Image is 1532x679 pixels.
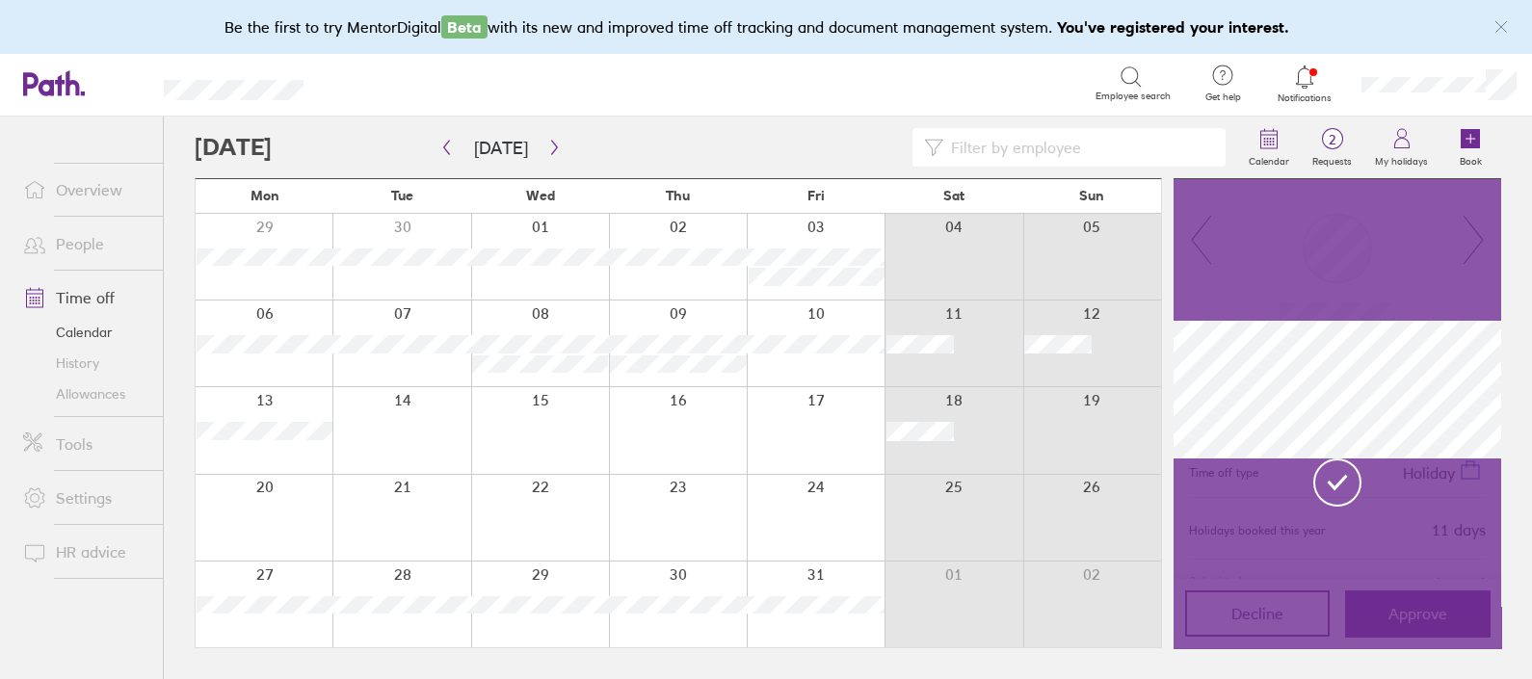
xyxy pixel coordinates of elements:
span: Sun [1079,188,1104,203]
a: Allowances [8,379,163,409]
a: 2Requests [1301,117,1363,178]
button: [DATE] [459,132,543,164]
a: Settings [8,479,163,517]
a: Time off [8,278,163,317]
span: Notifications [1274,92,1336,104]
a: Calendar [1237,117,1301,178]
a: My holidays [1363,117,1440,178]
a: Overview [8,170,163,209]
input: Filter by employee [943,129,1214,166]
span: Sat [943,188,964,203]
span: Tue [391,188,413,203]
span: 2 [1301,132,1363,147]
div: Be the first to try MentorDigital with its new and improved time off tracking and document manage... [225,15,1308,39]
a: Notifications [1274,64,1336,104]
a: People [8,224,163,263]
span: Employee search [1096,91,1171,102]
span: Wed [526,188,555,203]
b: You've registered your interest. [1057,17,1289,37]
a: History [8,348,163,379]
span: Beta [441,15,488,39]
label: Book [1448,150,1493,168]
span: Get help [1192,91,1255,103]
span: Thu [666,188,690,203]
label: Requests [1301,150,1363,168]
a: Book [1440,117,1501,178]
label: My holidays [1363,150,1440,168]
a: HR advice [8,533,163,571]
a: Calendar [8,317,163,348]
label: Calendar [1237,150,1301,168]
div: Search [356,74,405,91]
span: Fri [807,188,825,203]
span: Mon [251,188,279,203]
a: Tools [8,425,163,463]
